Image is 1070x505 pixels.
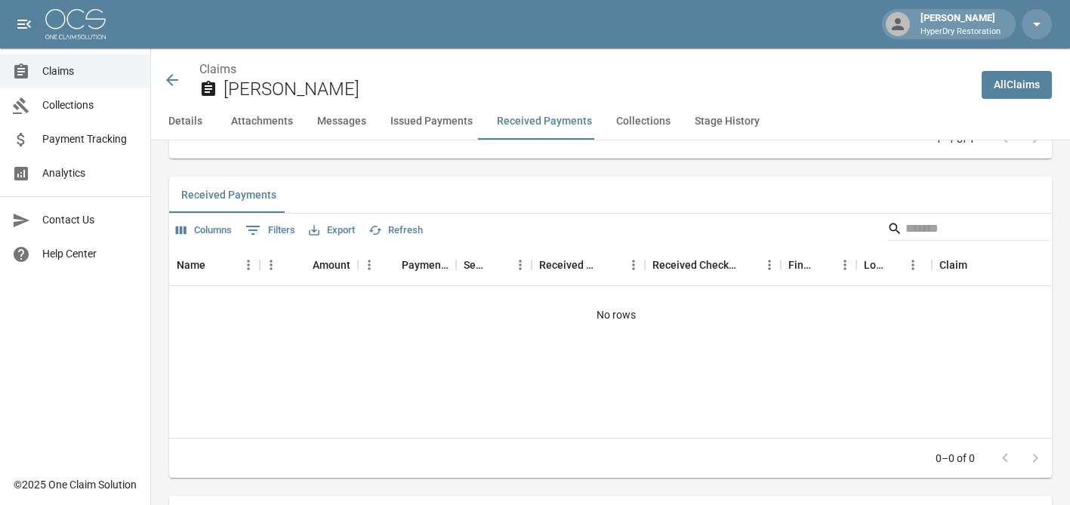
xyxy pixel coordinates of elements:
img: ocs-logo-white-transparent.png [45,9,106,39]
div: [PERSON_NAME] [914,11,1007,38]
button: Menu [260,254,282,276]
div: Name [177,244,205,286]
div: Payment Date [402,244,449,286]
button: Menu [834,254,856,276]
span: Contact Us [42,212,138,228]
button: Stage History [683,103,772,140]
button: Details [151,103,219,140]
button: Messages [305,103,378,140]
p: HyperDry Restoration [920,26,1001,38]
div: Name [169,244,260,286]
div: Lockbox [864,244,885,286]
div: Received Method [532,244,645,286]
button: Menu [902,254,924,276]
div: Received Method [539,244,601,286]
button: Sort [488,254,509,276]
button: Sort [737,254,758,276]
button: Export [305,219,359,242]
button: Menu [509,254,532,276]
div: Lockbox [856,244,932,286]
button: Show filters [242,218,299,242]
button: Menu [358,254,381,276]
nav: breadcrumb [199,60,970,79]
div: related-list tabs [169,177,1052,213]
button: Menu [622,254,645,276]
button: open drawer [9,9,39,39]
button: Menu [237,254,260,276]
span: Analytics [42,165,138,181]
button: Received Payments [169,177,288,213]
span: Claims [42,63,138,79]
div: Final/Partial [788,244,813,286]
div: Received Check Number [645,244,781,286]
button: Collections [604,103,683,140]
button: Sort [813,254,834,276]
div: anchor tabs [151,103,1070,140]
button: Sort [967,254,988,276]
div: Payment Date [358,244,456,286]
div: Amount [260,244,358,286]
div: Claim [939,244,967,286]
span: Collections [42,97,138,113]
p: 0–0 of 0 [936,451,975,466]
span: Help Center [42,246,138,262]
button: Attachments [219,103,305,140]
a: Claims [199,62,236,76]
button: Sort [601,254,622,276]
div: Sender [456,244,532,286]
div: Sender [464,244,488,286]
button: Menu [758,254,781,276]
button: Sort [381,254,402,276]
div: Search [887,217,1049,244]
button: Sort [291,254,313,276]
button: Issued Payments [378,103,485,140]
div: Amount [313,244,350,286]
button: Received Payments [485,103,604,140]
div: © 2025 One Claim Solution [14,477,137,492]
div: No rows [169,286,1063,343]
h2: [PERSON_NAME] [224,79,970,100]
button: Select columns [172,219,236,242]
a: AllClaims [982,71,1052,99]
button: Refresh [365,219,427,242]
div: Received Check Number [652,244,737,286]
button: Sort [885,254,906,276]
div: Final/Partial [781,244,856,286]
span: Payment Tracking [42,131,138,147]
